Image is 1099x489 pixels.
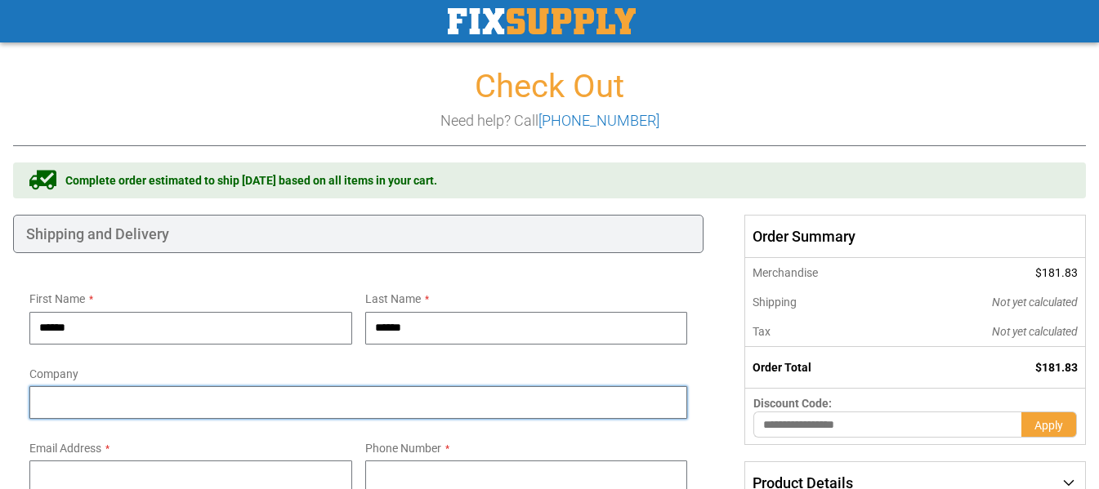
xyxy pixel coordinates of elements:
[992,325,1078,338] span: Not yet calculated
[1034,419,1063,432] span: Apply
[448,8,636,34] img: Fix Industrial Supply
[65,172,437,189] span: Complete order estimated to ship [DATE] based on all items in your cart.
[29,367,78,380] span: Company
[448,8,636,34] a: store logo
[744,215,1086,259] span: Order Summary
[13,113,1086,129] h3: Need help? Call
[1021,411,1077,438] button: Apply
[1035,266,1078,279] span: $181.83
[13,69,1086,104] h1: Check Out
[745,317,896,347] th: Tax
[538,112,659,129] a: [PHONE_NUMBER]
[753,296,797,309] span: Shipping
[753,361,811,374] strong: Order Total
[745,258,896,287] th: Merchandise
[992,296,1078,309] span: Not yet calculated
[365,442,441,455] span: Phone Number
[753,397,832,410] span: Discount Code:
[1035,361,1078,374] span: $181.83
[13,215,704,254] div: Shipping and Delivery
[29,292,85,305] span: First Name
[29,442,101,455] span: Email Address
[365,292,421,305] span: Last Name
